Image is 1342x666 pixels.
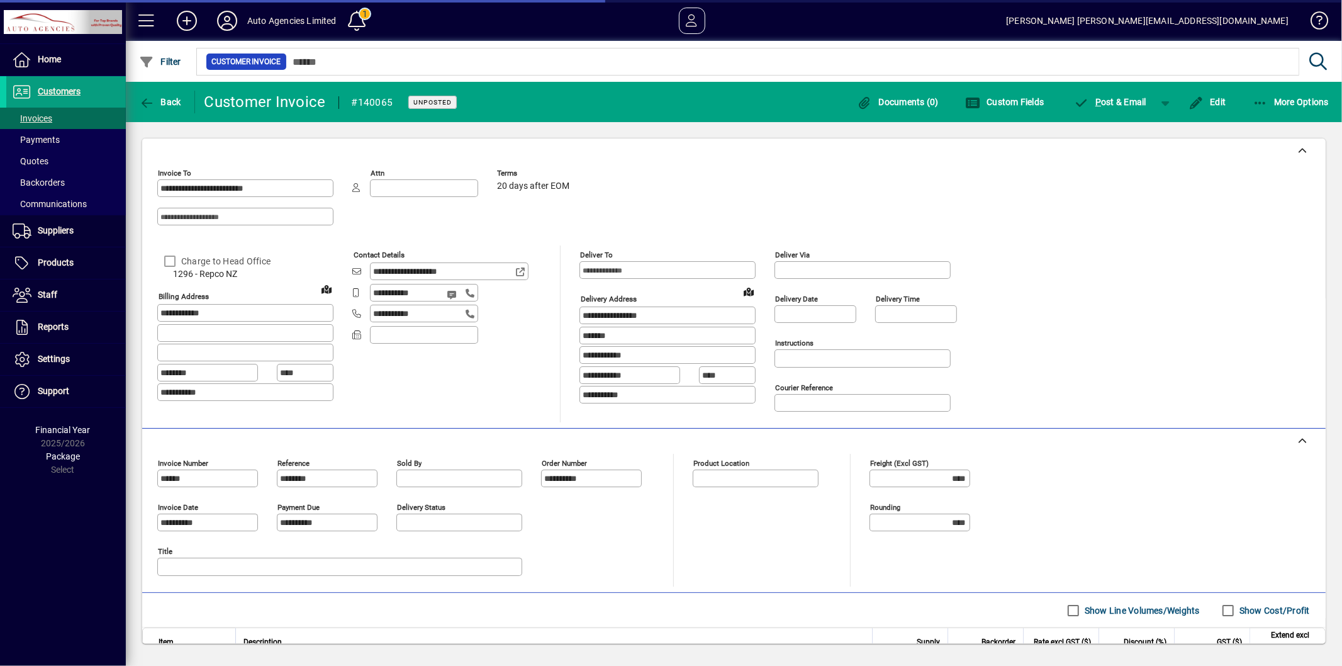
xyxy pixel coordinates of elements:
[277,503,320,512] mat-label: Payment due
[413,98,452,106] span: Unposted
[158,459,208,468] mat-label: Invoice number
[1253,97,1329,107] span: More Options
[962,91,1048,113] button: Custom Fields
[1095,97,1101,107] span: P
[1124,635,1166,649] span: Discount (%)
[6,193,126,215] a: Communications
[38,290,57,300] span: Staff
[1068,91,1153,113] button: Post & Email
[775,295,818,303] mat-label: Delivery date
[204,92,326,112] div: Customer Invoice
[1237,604,1310,617] label: Show Cost/Profit
[158,547,172,556] mat-label: Title
[211,55,281,68] span: Customer Invoice
[1188,97,1226,107] span: Edit
[497,181,569,191] span: 20 days after EOM
[917,635,940,649] span: Supply
[13,178,65,188] span: Backorders
[6,279,126,311] a: Staff
[6,172,126,193] a: Backorders
[126,91,195,113] app-page-header-button: Back
[6,247,126,279] a: Products
[352,93,393,113] div: #140065
[277,459,310,468] mat-label: Reference
[542,459,587,468] mat-label: Order number
[316,279,337,299] a: View on map
[13,156,48,166] span: Quotes
[6,108,126,129] a: Invoices
[46,451,80,461] span: Package
[981,635,1015,649] span: Backorder
[158,503,198,512] mat-label: Invoice date
[1258,628,1309,656] span: Extend excl GST ($)
[854,91,942,113] button: Documents (0)
[1250,91,1333,113] button: More Options
[739,281,759,302] a: View on map
[1301,3,1326,43] a: Knowledge Base
[136,50,184,73] button: Filter
[6,376,126,407] a: Support
[857,97,939,107] span: Documents (0)
[38,86,81,96] span: Customers
[397,459,422,468] mat-label: Sold by
[1074,97,1147,107] span: ost & Email
[1082,604,1200,617] label: Show Line Volumes/Weights
[1185,91,1229,113] button: Edit
[159,635,174,649] span: Item
[13,113,52,123] span: Invoices
[38,322,69,332] span: Reports
[139,57,181,67] span: Filter
[397,503,445,512] mat-label: Delivery status
[6,312,126,343] a: Reports
[136,91,184,113] button: Back
[497,169,573,178] span: Terms
[1034,635,1091,649] span: Rate excl GST ($)
[775,383,833,392] mat-label: Courier Reference
[139,97,181,107] span: Back
[243,635,282,649] span: Description
[6,44,126,76] a: Home
[38,257,74,268] span: Products
[775,339,814,347] mat-label: Instructions
[13,199,87,209] span: Communications
[6,150,126,172] a: Quotes
[38,54,61,64] span: Home
[6,129,126,150] a: Payments
[167,9,207,32] button: Add
[775,251,810,259] mat-label: Deliver via
[13,135,60,145] span: Payments
[438,279,468,310] button: Send SMS
[38,225,74,235] span: Suppliers
[6,344,126,375] a: Settings
[1217,635,1242,649] span: GST ($)
[870,503,900,512] mat-label: Rounding
[1006,11,1289,31] div: [PERSON_NAME] [PERSON_NAME][EMAIL_ADDRESS][DOMAIN_NAME]
[876,295,920,303] mat-label: Delivery time
[38,386,69,396] span: Support
[965,97,1044,107] span: Custom Fields
[158,169,191,178] mat-label: Invoice To
[247,11,337,31] div: Auto Agencies Limited
[371,169,384,178] mat-label: Attn
[157,268,333,281] span: 1296 - Repco NZ
[870,459,929,468] mat-label: Freight (excl GST)
[6,215,126,247] a: Suppliers
[38,354,70,364] span: Settings
[36,425,91,435] span: Financial Year
[207,9,247,32] button: Profile
[580,251,613,259] mat-label: Deliver To
[693,459,749,468] mat-label: Product location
